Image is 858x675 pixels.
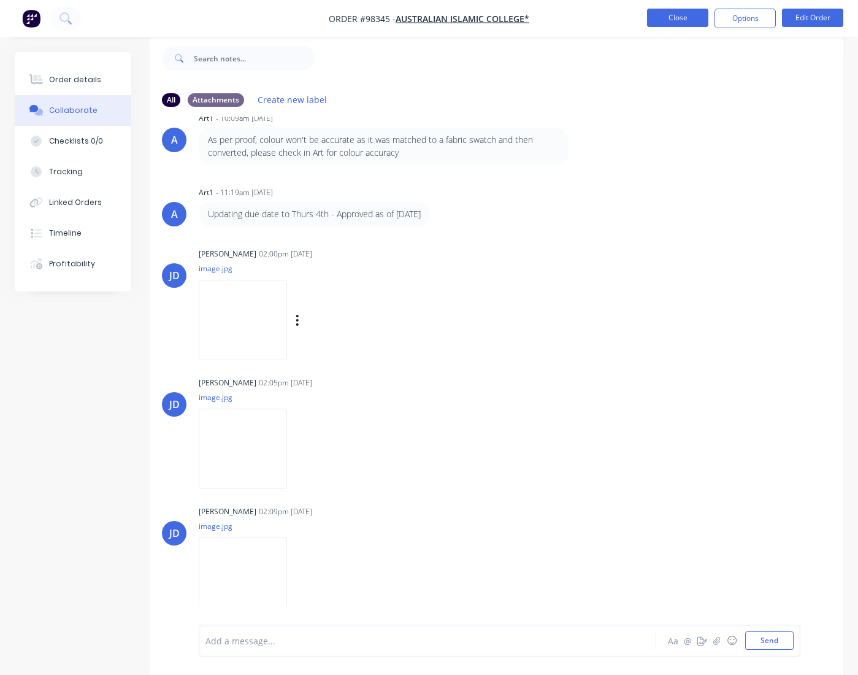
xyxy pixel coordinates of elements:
div: Order details [49,74,101,85]
div: [PERSON_NAME] [199,249,256,260]
button: Collaborate [15,95,131,126]
div: Linked Orders [49,197,102,208]
div: A [171,133,178,147]
p: As per proof, colour won't be accurate as it was matched to a fabric swatch and then converted, p... [208,134,559,159]
button: Send [745,631,794,650]
div: JD [169,268,180,283]
button: Order details [15,64,131,95]
div: All [162,93,180,107]
div: - 10:09am [DATE] [216,113,273,124]
p: Updating due date to Thurs 4th - Approved as of [DATE] [208,208,421,220]
button: Checklists 0/0 [15,126,131,156]
img: Factory [22,9,40,28]
div: Collaborate [49,105,98,116]
div: [PERSON_NAME] [199,506,256,517]
div: - 11:19am [DATE] [216,187,273,198]
div: art1 [199,113,213,124]
div: Attachments [188,93,244,107]
div: JD [169,397,180,412]
button: Profitability [15,249,131,279]
button: Timeline [15,218,131,249]
div: 02:00pm [DATE] [259,249,312,260]
button: ☺ [724,633,739,648]
div: A [171,207,178,222]
div: JD [169,526,180,541]
button: Aa [665,633,680,648]
input: Search notes... [194,46,315,71]
p: image.jpg [199,263,424,274]
p: image.jpg [199,521,299,531]
button: Create new label [251,91,334,108]
div: [PERSON_NAME] [199,377,256,388]
button: Options [714,9,776,28]
div: 02:05pm [DATE] [259,377,312,388]
p: image.jpg [199,392,299,403]
button: Tracking [15,156,131,187]
div: Tracking [49,166,83,177]
div: art1 [199,187,213,198]
span: Order #98345 - [329,13,396,25]
button: Edit Order [782,9,843,27]
a: AUSTRALIAN ISLAMIC COLLEGE* [396,13,529,25]
button: Close [647,9,708,27]
div: 02:09pm [DATE] [259,506,312,517]
div: Timeline [49,228,82,239]
div: Profitability [49,258,95,269]
button: @ [680,633,695,648]
button: Linked Orders [15,187,131,218]
div: Checklists 0/0 [49,136,103,147]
